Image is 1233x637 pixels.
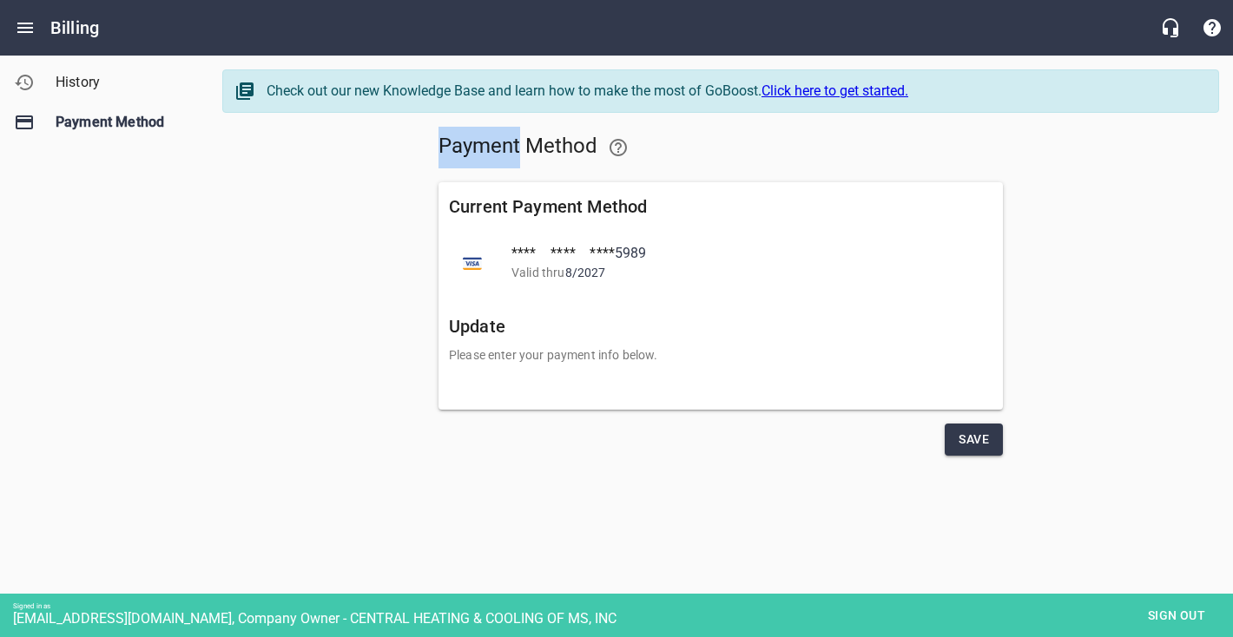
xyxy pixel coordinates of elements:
h6: Current Payment Method [449,193,992,220]
span: 8 / 2027 [565,266,606,279]
button: Support Portal [1191,7,1233,49]
span: Save [959,429,989,450]
div: Check out our new Knowledge Base and learn how to make the most of GoBoost. [267,81,1201,102]
a: Learn how to update your payment method [597,127,639,168]
button: Sign out [1133,600,1220,632]
span: Payment Method [56,112,188,133]
div: Signed in as [13,602,1233,610]
button: Save [945,424,1003,456]
span: Sign out [1140,605,1213,627]
div: [EMAIL_ADDRESS][DOMAIN_NAME], Company Owner - CENTRAL HEATING & COOLING OF MS, INC [13,610,1233,627]
h5: Payment Method [438,127,1003,168]
span: History [56,72,188,93]
button: Open drawer [4,7,46,49]
span: 5989 [615,245,647,261]
p: Please enter your payment info below. [449,346,992,364]
button: Live Chat [1150,7,1191,49]
iframe: Secure card payment input frame [449,378,992,399]
a: Click here to get started. [762,82,908,99]
h6: Update [449,312,992,340]
p: Valid thru [511,264,965,282]
h6: Billing [50,14,99,42]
